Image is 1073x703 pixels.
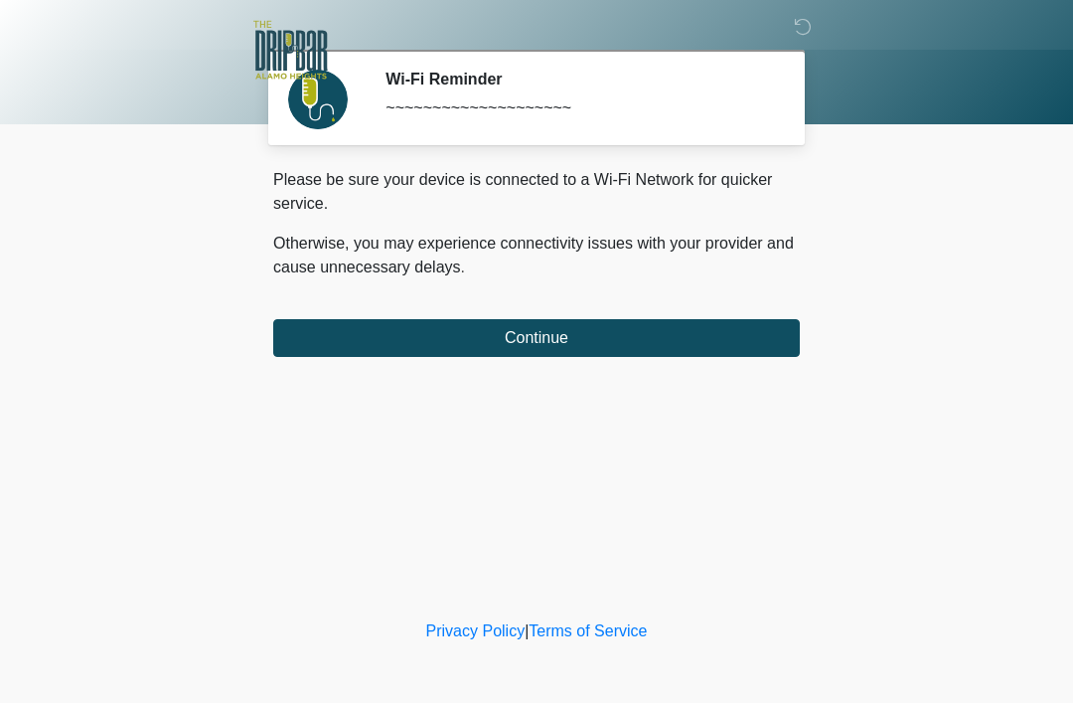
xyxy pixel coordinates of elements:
div: ~~~~~~~~~~~~~~~~~~~~ [385,96,770,120]
a: Privacy Policy [426,622,526,639]
a: Terms of Service [529,622,647,639]
p: Otherwise, you may experience connectivity issues with your provider and cause unnecessary delays [273,232,800,279]
a: | [525,622,529,639]
img: The DRIPBaR - Alamo Heights Logo [253,15,328,86]
span: . [461,259,465,275]
button: Continue [273,319,800,357]
p: Please be sure your device is connected to a Wi-Fi Network for quicker service. [273,168,800,216]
